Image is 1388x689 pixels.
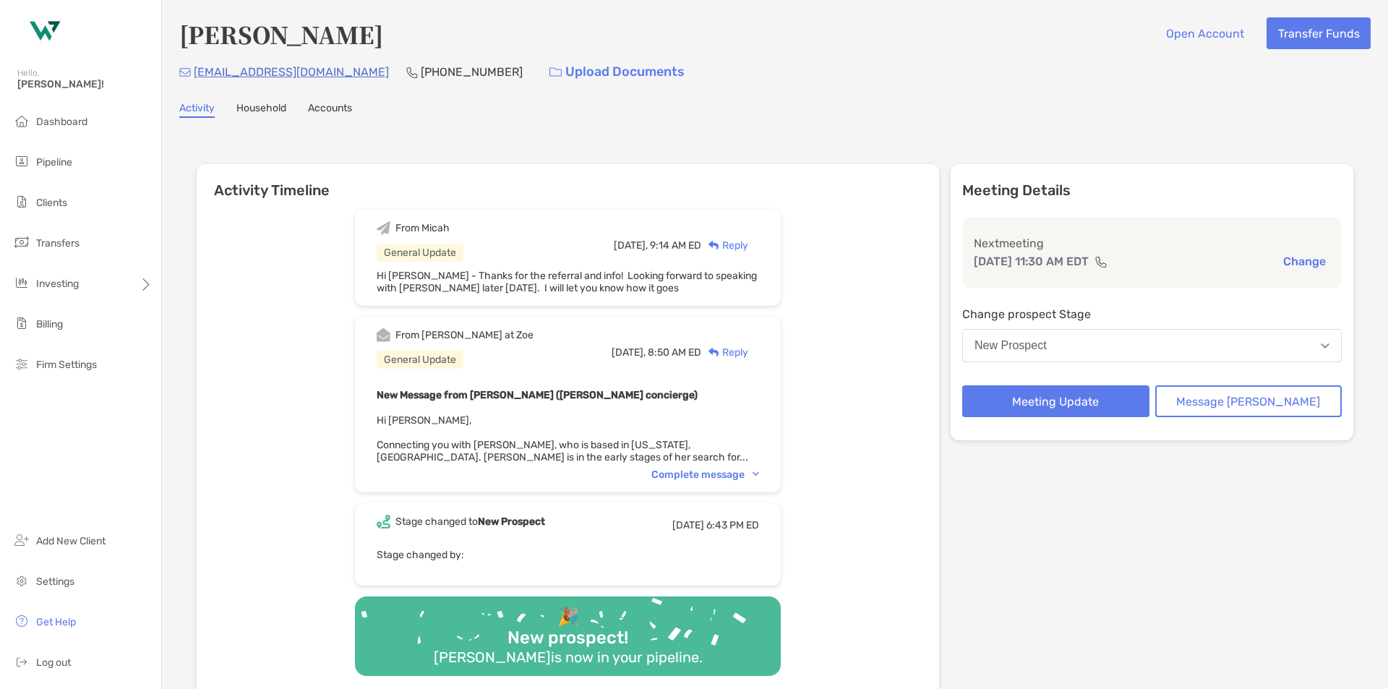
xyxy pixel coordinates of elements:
div: From Micah [395,222,450,234]
img: add_new_client icon [13,531,30,549]
h4: [PERSON_NAME] [179,17,383,51]
span: Log out [36,656,71,669]
img: pipeline icon [13,153,30,170]
img: Zoe Logo [17,6,69,58]
img: button icon [549,67,562,77]
p: [EMAIL_ADDRESS][DOMAIN_NAME] [194,63,389,81]
span: [DATE] [672,519,704,531]
span: Add New Client [36,535,106,547]
button: Message [PERSON_NAME] [1155,385,1342,417]
span: Pipeline [36,156,72,168]
img: Chevron icon [753,472,759,476]
img: Event icon [377,515,390,528]
img: clients icon [13,193,30,210]
a: Upload Documents [540,56,694,87]
img: communication type [1094,256,1108,268]
img: Reply icon [708,348,719,357]
img: Event icon [377,328,390,342]
span: [DATE], [614,239,648,252]
div: Reply [701,238,748,253]
a: Activity [179,102,215,118]
div: General Update [377,351,463,369]
img: investing icon [13,274,30,291]
div: Reply [701,345,748,360]
span: [PERSON_NAME]! [17,78,153,90]
img: firm-settings icon [13,355,30,372]
div: Stage changed to [395,515,545,528]
div: From [PERSON_NAME] at Zoe [395,329,534,341]
span: Transfers [36,237,80,249]
img: billing icon [13,314,30,332]
b: New Message from [PERSON_NAME] ([PERSON_NAME] concierge) [377,389,698,401]
img: Event icon [377,221,390,235]
span: [DATE], [612,346,646,359]
p: Change prospect Stage [962,305,1342,323]
div: General Update [377,244,463,262]
button: Open Account [1154,17,1255,49]
button: Meeting Update [962,385,1149,417]
a: Accounts [308,102,352,118]
img: Email Icon [179,68,191,77]
img: Phone Icon [406,67,418,78]
p: [PHONE_NUMBER] [421,63,523,81]
span: Billing [36,318,63,330]
img: get-help icon [13,612,30,630]
span: Firm Settings [36,359,97,371]
a: Household [236,102,286,118]
span: Clients [36,197,67,209]
img: Confetti [355,596,781,664]
div: New prospect! [502,628,634,649]
span: 8:50 AM ED [648,346,701,359]
span: Settings [36,575,74,588]
div: New Prospect [974,339,1047,352]
p: Stage changed by: [377,546,759,564]
button: New Prospect [962,329,1342,362]
img: transfers icon [13,234,30,251]
img: logout icon [13,653,30,670]
img: dashboard icon [13,112,30,129]
span: Investing [36,278,79,290]
h6: Activity Timeline [197,164,939,199]
div: 🎉 [552,607,585,628]
img: settings icon [13,572,30,589]
button: Transfer Funds [1267,17,1371,49]
b: New Prospect [478,515,545,528]
span: 9:14 AM ED [650,239,701,252]
img: Reply icon [708,241,719,250]
span: Hi [PERSON_NAME], Connecting you with [PERSON_NAME], who is based in [US_STATE], [GEOGRAPHIC_DATA... [377,414,748,463]
span: Dashboard [36,116,87,128]
span: 6:43 PM ED [706,519,759,531]
p: [DATE] 11:30 AM EDT [974,252,1089,270]
p: Next meeting [974,234,1330,252]
p: Meeting Details [962,181,1342,200]
span: Hi [PERSON_NAME] - Thanks for the referral and info! Looking forward to speaking with [PERSON_NAM... [377,270,757,294]
button: Change [1279,254,1330,269]
div: [PERSON_NAME] is now in your pipeline. [428,649,708,666]
img: Open dropdown arrow [1321,343,1329,348]
div: Complete message [651,468,759,481]
span: Get Help [36,616,76,628]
